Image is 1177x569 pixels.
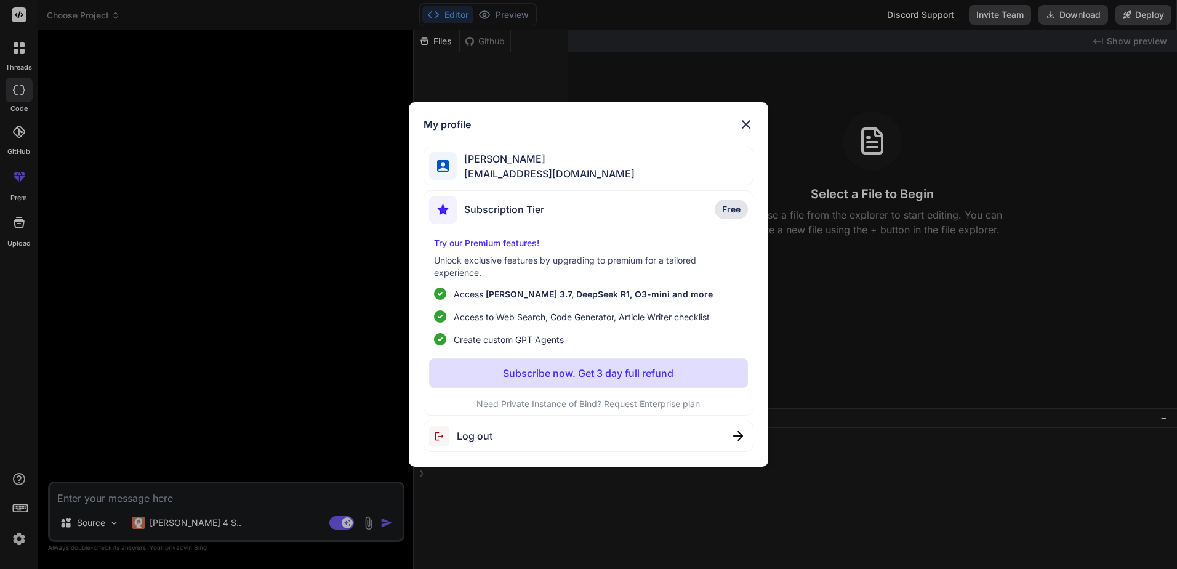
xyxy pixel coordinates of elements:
button: Subscribe now. Get 3 day full refund [429,358,748,388]
span: [EMAIL_ADDRESS][DOMAIN_NAME] [457,166,635,181]
span: [PERSON_NAME] 3.7, DeepSeek R1, O3-mini and more [486,289,713,299]
span: Access to Web Search, Code Generator, Article Writer checklist [454,310,710,323]
img: checklist [434,288,446,300]
img: close [733,431,743,441]
p: Try our Premium features! [434,237,743,249]
p: Subscribe now. Get 3 day full refund [503,366,673,381]
img: logout [429,426,457,446]
span: Subscription Tier [464,202,544,217]
p: Need Private Instance of Bind? Request Enterprise plan [429,398,748,410]
p: Access [454,288,713,301]
span: [PERSON_NAME] [457,151,635,166]
p: Unlock exclusive features by upgrading to premium for a tailored experience. [434,254,743,279]
img: close [739,117,753,132]
h1: My profile [424,117,471,132]
span: Log out [457,429,492,443]
img: checklist [434,333,446,345]
span: Free [722,203,741,216]
img: subscription [429,196,457,224]
span: Create custom GPT Agents [454,333,564,346]
img: checklist [434,310,446,323]
img: profile [437,160,449,172]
